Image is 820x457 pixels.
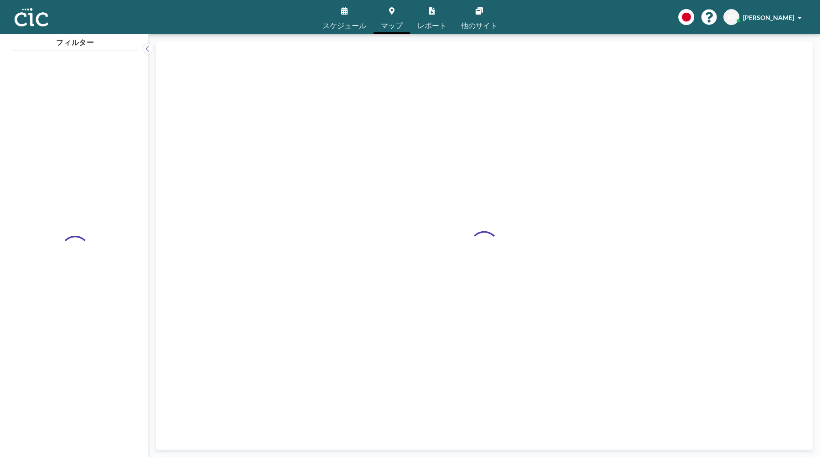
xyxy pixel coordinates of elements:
span: KF [728,13,736,21]
span: マップ [381,22,403,29]
span: レポート [417,22,446,29]
h4: フィルター [11,34,139,47]
span: 他のサイト [461,22,497,29]
span: [PERSON_NAME] [743,14,794,21]
span: スケジュール [323,22,366,29]
img: organization-logo [15,8,48,26]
